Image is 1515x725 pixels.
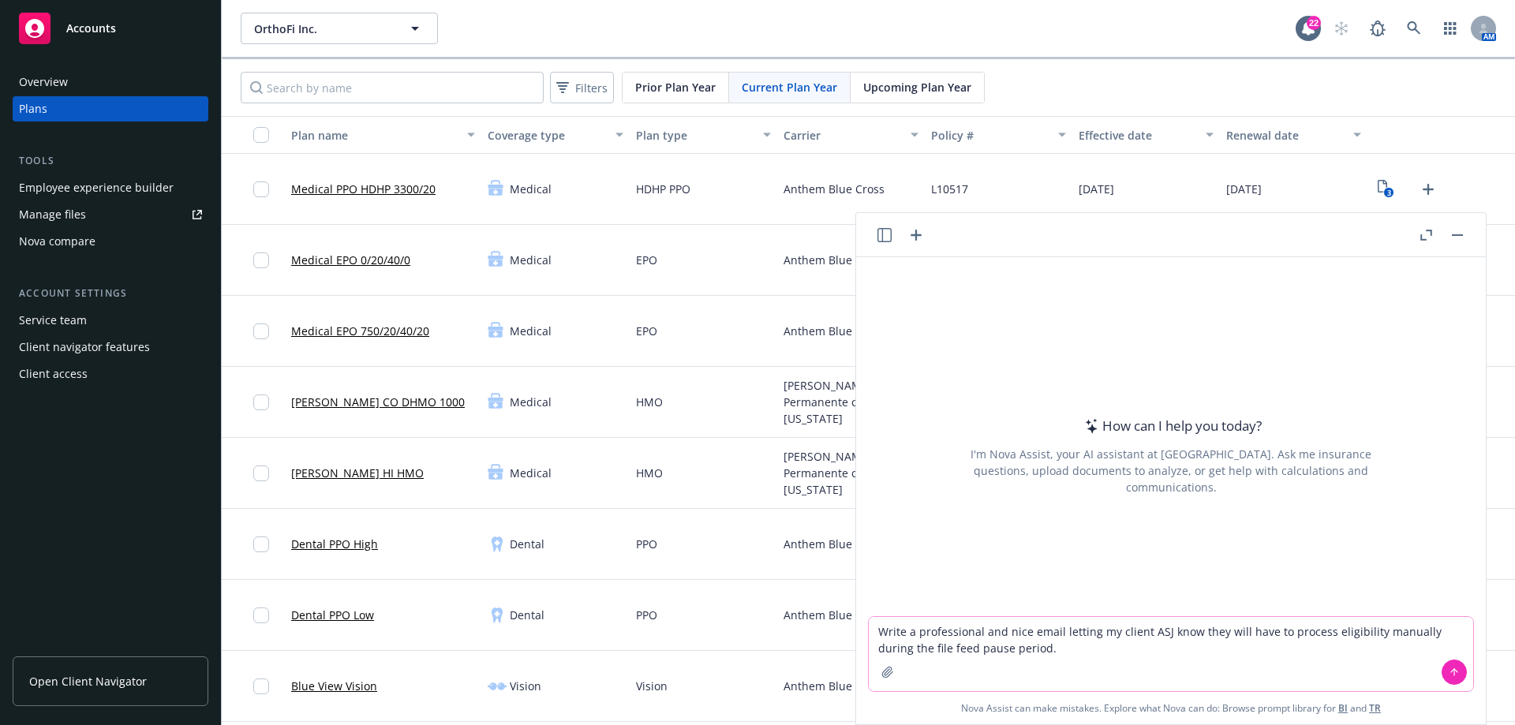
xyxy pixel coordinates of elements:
[636,536,657,552] span: PPO
[13,6,208,50] a: Accounts
[510,536,544,552] span: Dental
[253,394,269,410] input: Toggle Row Selected
[1226,181,1262,197] span: [DATE]
[253,465,269,481] input: Toggle Row Selected
[488,127,605,144] div: Coverage type
[253,127,269,143] input: Select all
[784,377,918,427] span: [PERSON_NAME] Permanente of [US_STATE]
[13,175,208,200] a: Employee experience builder
[1338,701,1348,715] a: BI
[291,678,377,694] a: Blue View Vision
[19,229,95,254] div: Nova compare
[1220,116,1367,154] button: Renewal date
[291,323,429,339] a: Medical EPO 750/20/40/20
[1226,127,1344,144] div: Renewal date
[784,127,901,144] div: Carrier
[253,536,269,552] input: Toggle Row Selected
[253,323,269,339] input: Toggle Row Selected
[291,394,465,410] a: [PERSON_NAME] CO DHMO 1000
[241,13,438,44] button: OrthoFi Inc.
[869,617,1473,691] textarea: Write a professional and nice email letting my client ASJ know they will have to process eligibil...
[636,678,668,694] span: Vision
[66,22,116,35] span: Accounts
[784,448,918,498] span: [PERSON_NAME] Permanente of [US_STATE]
[13,286,208,301] div: Account settings
[241,72,544,103] input: Search by name
[931,181,968,197] span: L10517
[291,465,424,481] a: [PERSON_NAME] HI HMO
[19,175,174,200] div: Employee experience builder
[13,202,208,227] a: Manage files
[553,77,611,99] span: Filters
[19,361,88,387] div: Client access
[784,252,885,268] span: Anthem Blue Cross
[1362,13,1393,44] a: Report a Bug
[253,181,269,197] input: Toggle Row Selected
[1374,177,1399,202] a: View Plan Documents
[784,536,885,552] span: Anthem Blue Cross
[925,116,1072,154] button: Policy #
[862,692,1479,724] span: Nova Assist can make mistakes. Explore what Nova can do: Browse prompt library for and
[636,252,657,268] span: EPO
[777,116,925,154] button: Carrier
[784,181,885,197] span: Anthem Blue Cross
[949,446,1393,495] div: I'm Nova Assist, your AI assistant at [GEOGRAPHIC_DATA]. Ask me insurance questions, upload docum...
[1387,188,1391,198] text: 3
[784,323,885,339] span: Anthem Blue Cross
[291,127,458,144] div: Plan name
[742,79,837,95] span: Current Plan Year
[636,127,754,144] div: Plan type
[1326,13,1357,44] a: Start snowing
[1416,177,1441,202] a: Upload Plan Documents
[19,308,87,333] div: Service team
[19,69,68,95] div: Overview
[291,252,410,268] a: Medical EPO 0/20/40/0
[510,465,552,481] span: Medical
[13,153,208,169] div: Tools
[29,673,147,689] span: Open Client Navigator
[19,202,86,227] div: Manage files
[784,607,885,623] span: Anthem Blue Cross
[253,252,269,268] input: Toggle Row Selected
[1435,13,1466,44] a: Switch app
[481,116,629,154] button: Coverage type
[575,80,608,96] span: Filters
[636,394,663,410] span: HMO
[13,361,208,387] a: Client access
[510,181,552,197] span: Medical
[13,334,208,360] a: Client navigator features
[636,465,663,481] span: HMO
[510,252,552,268] span: Medical
[510,323,552,339] span: Medical
[636,323,657,339] span: EPO
[1398,13,1430,44] a: Search
[19,334,150,360] div: Client navigator features
[1080,416,1262,436] div: How can I help you today?
[636,181,690,197] span: HDHP PPO
[1079,181,1114,197] span: [DATE]
[291,536,378,552] a: Dental PPO High
[253,607,269,623] input: Toggle Row Selected
[253,678,269,694] input: Toggle Row Selected
[630,116,777,154] button: Plan type
[863,79,971,95] span: Upcoming Plan Year
[13,96,208,121] a: Plans
[635,79,716,95] span: Prior Plan Year
[19,96,47,121] div: Plans
[1307,16,1321,30] div: 22
[254,21,391,37] span: OrthoFi Inc.
[1369,701,1381,715] a: TR
[784,678,885,694] span: Anthem Blue Cross
[285,116,481,154] button: Plan name
[291,607,374,623] a: Dental PPO Low
[510,678,541,694] span: Vision
[510,394,552,410] span: Medical
[636,607,657,623] span: PPO
[291,181,436,197] a: Medical PPO HDHP 3300/20
[13,69,208,95] a: Overview
[1072,116,1220,154] button: Effective date
[931,127,1049,144] div: Policy #
[13,308,208,333] a: Service team
[13,229,208,254] a: Nova compare
[1079,127,1196,144] div: Effective date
